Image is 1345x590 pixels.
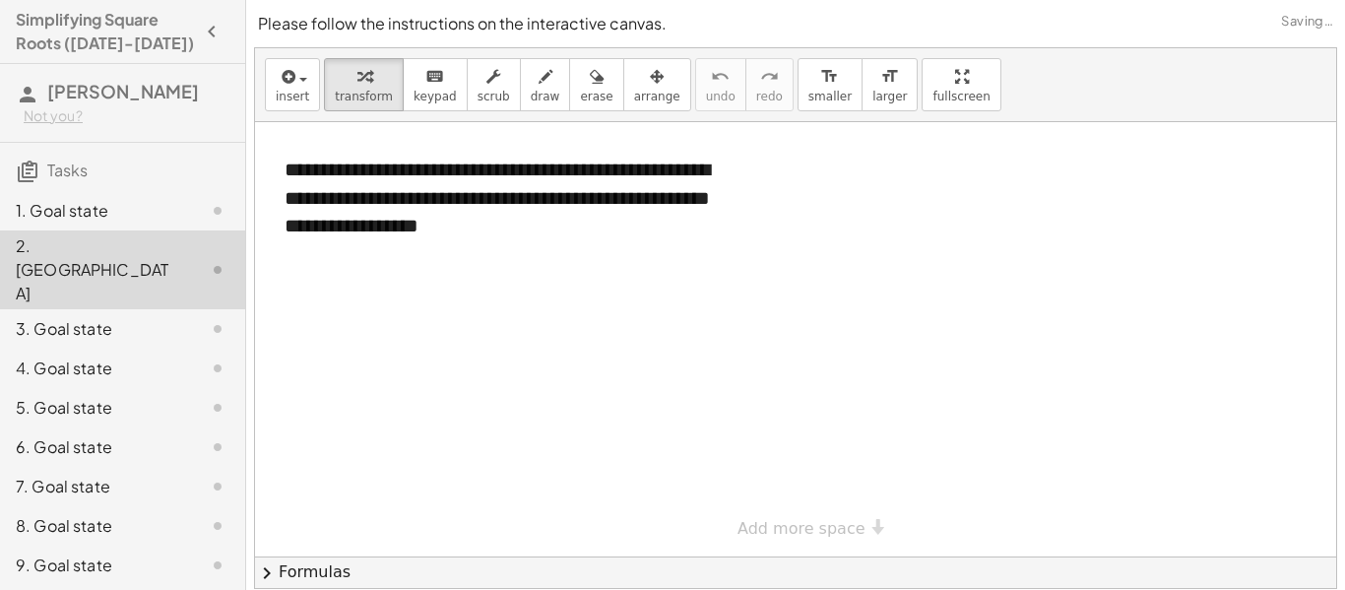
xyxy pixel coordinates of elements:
[737,519,865,538] span: Add more space
[206,317,229,341] i: Task not started.
[206,199,229,223] i: Task not started.
[531,90,560,103] span: draw
[760,65,779,89] i: redo
[808,90,852,103] span: smaller
[403,58,468,111] button: keyboardkeypad
[16,357,174,380] div: 4. Goal state
[206,357,229,380] i: Task not started.
[206,435,229,459] i: Task not started.
[276,90,309,103] span: insert
[258,12,1333,35] p: Please follow the instructions on the interactive canvas.
[206,554,229,577] i: Task not started.
[206,258,229,282] i: Task not started.
[324,58,404,111] button: transform
[425,65,444,89] i: keyboard
[798,58,863,111] button: format_sizesmaller
[880,65,899,89] i: format_size
[16,8,194,55] h4: Simplifying Square Roots ([DATE]-[DATE])
[634,90,680,103] span: arrange
[335,90,393,103] span: transform
[478,90,510,103] span: scrub
[16,199,174,223] div: 1. Goal state
[24,106,229,126] div: Not you?
[820,65,839,89] i: format_size
[16,554,174,577] div: 9. Goal state
[862,58,918,111] button: format_sizelarger
[255,561,279,585] span: chevron_right
[932,90,990,103] span: fullscreen
[623,58,691,111] button: arrange
[255,557,1336,588] button: chevron_rightFormulas
[695,58,746,111] button: undoundo
[16,317,174,341] div: 3. Goal state
[1281,12,1333,32] span: Saving…
[872,90,907,103] span: larger
[16,435,174,459] div: 6. Goal state
[745,58,794,111] button: redoredo
[47,80,199,102] span: [PERSON_NAME]
[922,58,1000,111] button: fullscreen
[16,396,174,420] div: 5. Goal state
[467,58,521,111] button: scrub
[47,160,88,180] span: Tasks
[706,90,736,103] span: undo
[16,475,174,498] div: 7. Goal state
[711,65,730,89] i: undo
[265,58,320,111] button: insert
[206,396,229,420] i: Task not started.
[569,58,623,111] button: erase
[16,514,174,538] div: 8. Goal state
[206,514,229,538] i: Task not started.
[16,234,174,305] div: 2. [GEOGRAPHIC_DATA]
[580,90,612,103] span: erase
[520,58,571,111] button: draw
[414,90,457,103] span: keypad
[206,475,229,498] i: Task not started.
[756,90,783,103] span: redo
